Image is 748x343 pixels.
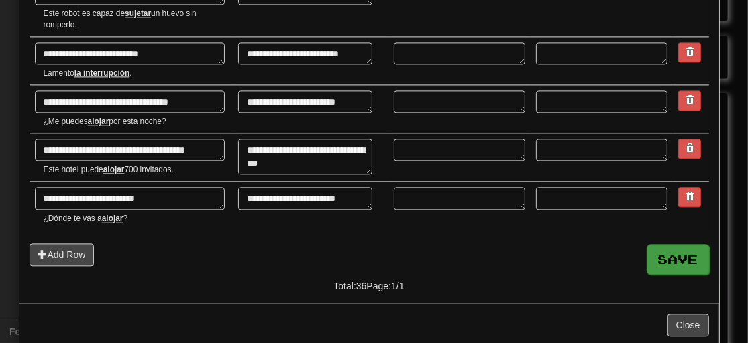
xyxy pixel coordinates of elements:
button: Add Row [30,243,95,266]
u: la interrupción [74,68,130,78]
button: Save [647,244,710,275]
small: Este robot es capaz de un huevo sin romperlo. [44,8,228,31]
small: Lamento . [44,68,228,79]
div: Total: 36 Page: 1 / 1 [252,274,486,293]
u: alojar [88,117,109,126]
button: Close [667,314,709,336]
small: Este hotel puede 700 invitados. [44,164,228,176]
u: sujetar [125,9,151,18]
small: ¿Me puedes por esta noche? [44,116,228,127]
u: alojar [102,214,123,223]
u: alojar [103,165,125,174]
small: ¿Dónde te vas a ? [44,213,228,224]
